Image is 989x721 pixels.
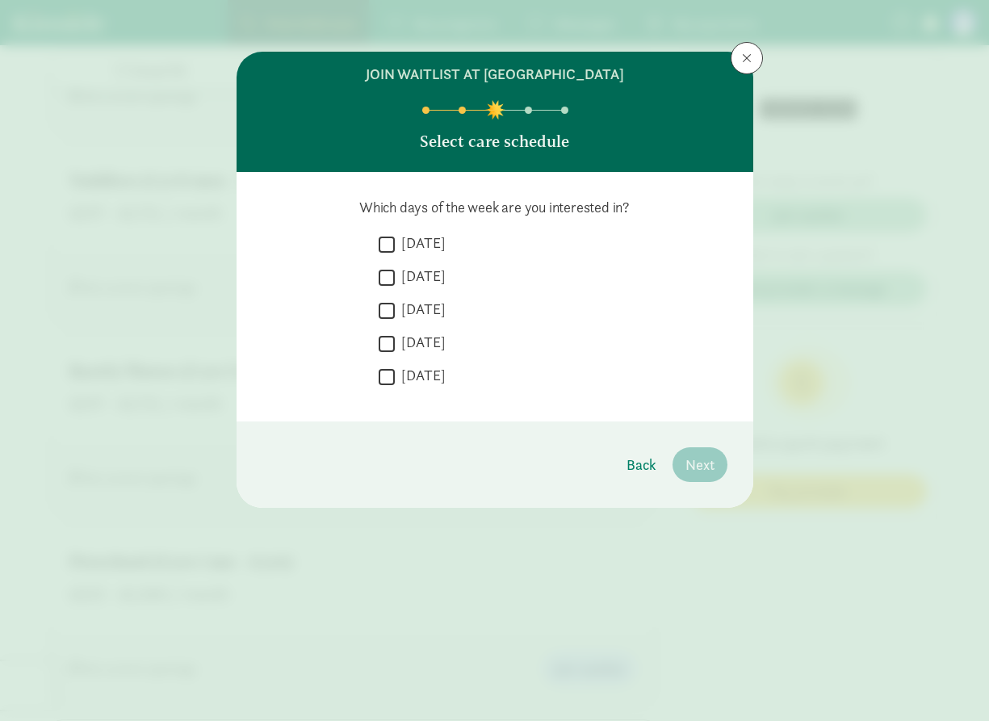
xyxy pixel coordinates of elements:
[395,233,446,253] label: [DATE]
[366,65,624,84] h6: join waitlist at [GEOGRAPHIC_DATA]
[614,447,669,482] button: Back
[395,333,446,352] label: [DATE]
[685,454,715,476] span: Next
[395,366,446,385] label: [DATE]
[262,198,727,217] p: Which days of the week are you interested in?
[673,447,727,482] button: Next
[395,300,446,319] label: [DATE]
[420,130,569,153] p: Select care schedule
[395,266,446,286] label: [DATE]
[627,454,656,476] span: Back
